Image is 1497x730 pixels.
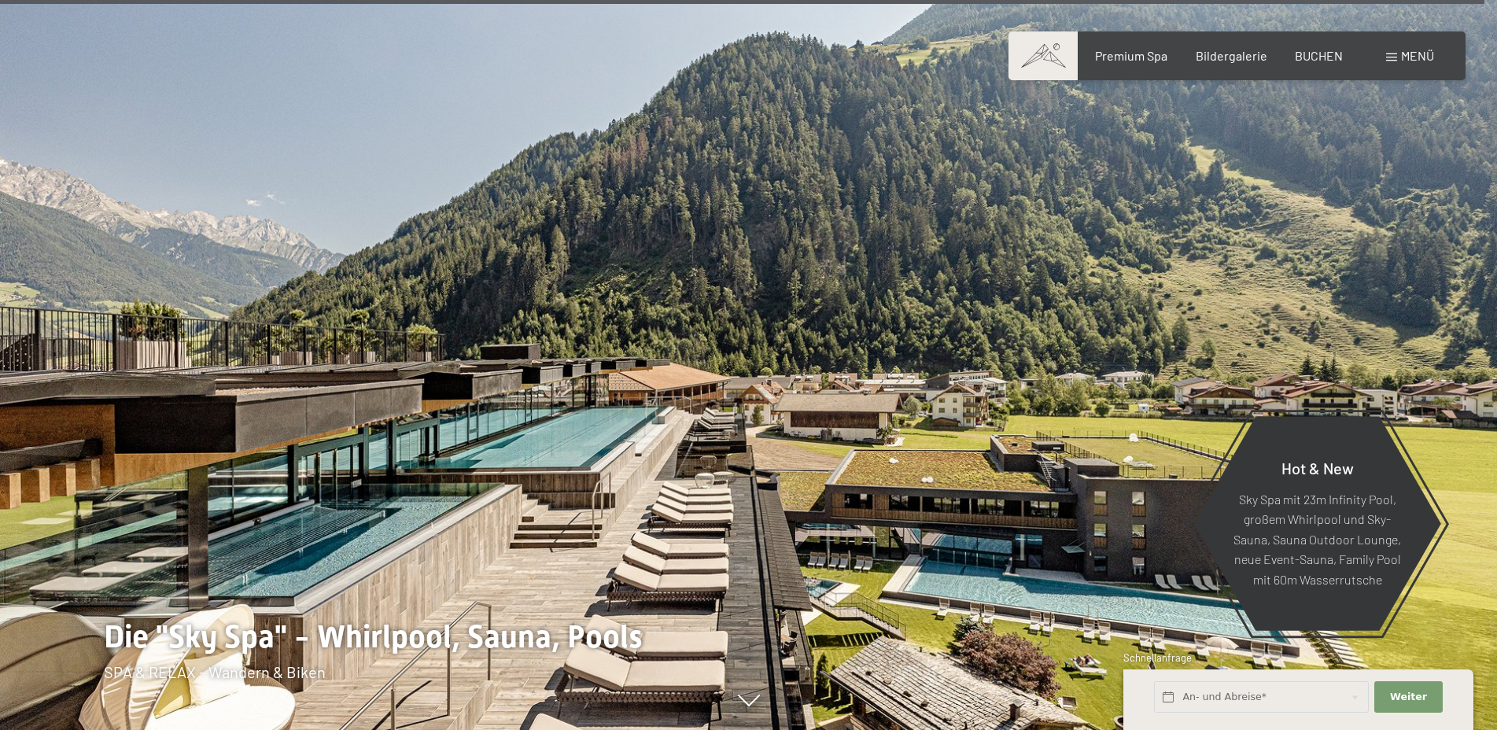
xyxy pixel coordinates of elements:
button: Weiter [1374,681,1442,713]
span: Menü [1401,48,1434,63]
span: Weiter [1390,690,1427,704]
a: BUCHEN [1295,48,1343,63]
span: Schnellanfrage [1123,651,1192,664]
a: Bildergalerie [1196,48,1267,63]
span: Hot & New [1281,458,1354,477]
a: Hot & New Sky Spa mit 23m Infinity Pool, großem Whirlpool und Sky-Sauna, Sauna Outdoor Lounge, ne... [1193,415,1442,632]
a: Premium Spa [1095,48,1167,63]
p: Sky Spa mit 23m Infinity Pool, großem Whirlpool und Sky-Sauna, Sauna Outdoor Lounge, neue Event-S... [1232,489,1403,589]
